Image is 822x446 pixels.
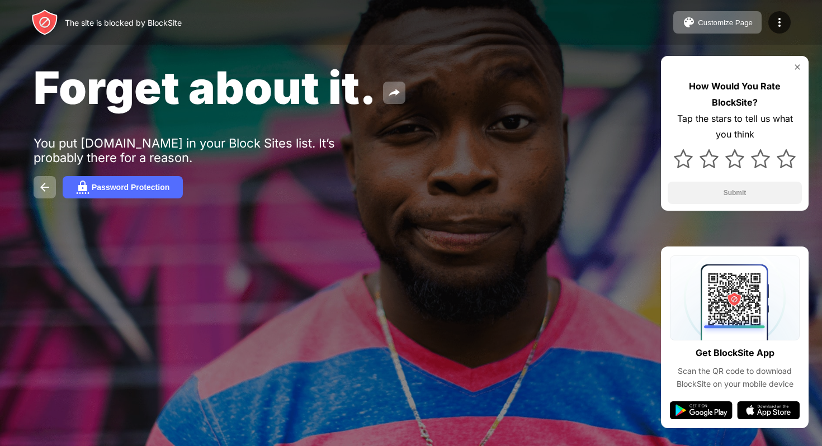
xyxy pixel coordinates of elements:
button: Customize Page [673,11,762,34]
img: star.svg [777,149,796,168]
img: pallet.svg [682,16,696,29]
div: How Would You Rate BlockSite? [668,78,802,111]
div: The site is blocked by BlockSite [65,18,182,27]
img: header-logo.svg [31,9,58,36]
img: star.svg [674,149,693,168]
img: qrcode.svg [670,255,800,340]
img: star.svg [751,149,770,168]
img: password.svg [76,181,89,194]
span: Forget about it. [34,60,376,115]
img: star.svg [725,149,744,168]
div: Scan the QR code to download BlockSite on your mobile device [670,365,800,390]
div: Tap the stars to tell us what you think [668,111,802,143]
button: Password Protection [63,176,183,198]
img: back.svg [38,181,51,194]
button: Submit [668,182,802,204]
div: Password Protection [92,183,169,192]
div: Get BlockSite App [696,345,774,361]
img: app-store.svg [737,401,800,419]
div: Customize Page [698,18,753,27]
img: google-play.svg [670,401,733,419]
div: You put [DOMAIN_NAME] in your Block Sites list. It’s probably there for a reason. [34,136,379,165]
img: rate-us-close.svg [793,63,802,72]
img: menu-icon.svg [773,16,786,29]
img: star.svg [700,149,719,168]
img: share.svg [388,86,401,99]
